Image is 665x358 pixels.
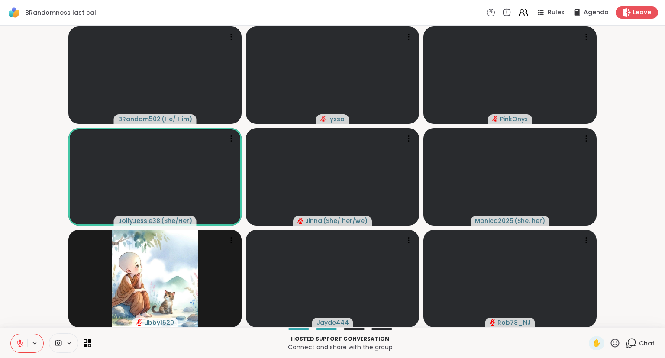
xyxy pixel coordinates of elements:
span: ( She, her ) [514,216,545,225]
span: PinkOnyx [500,115,528,123]
span: audio-muted [320,116,326,122]
p: Connect and share with the group [97,343,584,352]
span: ✋ [592,338,601,348]
span: audio-muted [492,116,498,122]
span: audio-muted [490,319,496,326]
span: Jinna [305,216,322,225]
span: Rob78_NJ [497,318,531,327]
p: Hosted support conversation [97,335,584,343]
span: ( He/ Him ) [161,115,192,123]
span: Chat [639,339,655,348]
span: Monica2025 [475,216,513,225]
span: JollyJessie38 [118,216,160,225]
span: audio-muted [297,218,303,224]
span: audio-muted [136,319,142,326]
span: Libby1520 [144,318,174,327]
span: Jayde444 [316,318,349,327]
img: Libby1520 [112,230,198,327]
span: Rules [548,8,565,17]
span: Agenda [584,8,609,17]
span: BRandom502 [118,115,161,123]
span: Leave [633,8,651,17]
span: lyssa [328,115,345,123]
img: ShareWell Logomark [7,5,22,20]
span: ( She/Her ) [161,216,192,225]
span: BRandomness last call [25,8,98,17]
span: ( She/ her/we ) [323,216,368,225]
